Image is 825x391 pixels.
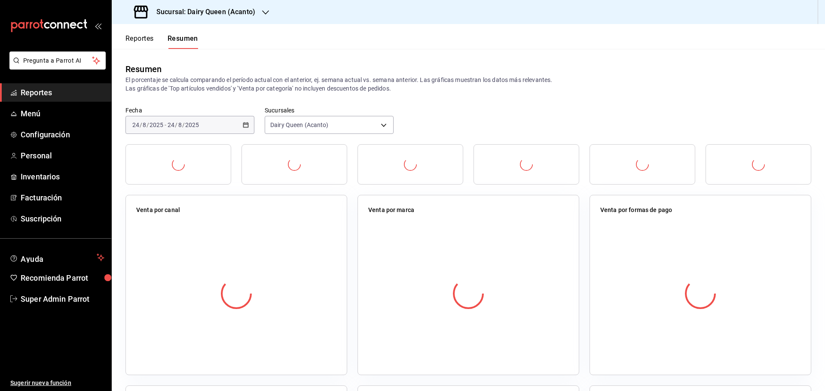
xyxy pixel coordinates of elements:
[23,56,92,65] span: Pregunta a Parrot AI
[265,107,394,113] label: Sucursales
[125,63,162,76] div: Resumen
[21,213,104,224] span: Suscripción
[165,121,166,128] span: -
[21,171,104,182] span: Inventarios
[9,52,106,70] button: Pregunta a Parrot AI
[168,34,198,49] button: Resumen
[600,206,672,215] p: Venta por formas de pago
[178,121,182,128] input: --
[21,108,104,119] span: Menú
[182,121,185,128] span: /
[21,87,104,98] span: Reportes
[368,206,414,215] p: Venta por marca
[125,34,198,49] div: navigation tabs
[125,34,154,49] button: Reportes
[95,22,101,29] button: open_drawer_menu
[149,121,164,128] input: ----
[21,192,104,203] span: Facturación
[10,379,104,388] span: Sugerir nueva función
[21,293,104,305] span: Super Admin Parrot
[125,76,811,93] p: El porcentaje se calcula comparando el período actual con el anterior, ej. semana actual vs. sema...
[125,107,254,113] label: Fecha
[175,121,177,128] span: /
[142,121,147,128] input: --
[136,206,180,215] p: Venta por canal
[185,121,199,128] input: ----
[132,121,140,128] input: --
[147,121,149,128] span: /
[6,62,106,71] a: Pregunta a Parrot AI
[140,121,142,128] span: /
[270,121,329,129] span: Dairy Queen (Acanto)
[21,129,104,140] span: Configuración
[150,7,255,17] h3: Sucursal: Dairy Queen (Acanto)
[21,272,104,284] span: Recomienda Parrot
[21,252,93,263] span: Ayuda
[167,121,175,128] input: --
[21,150,104,161] span: Personal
